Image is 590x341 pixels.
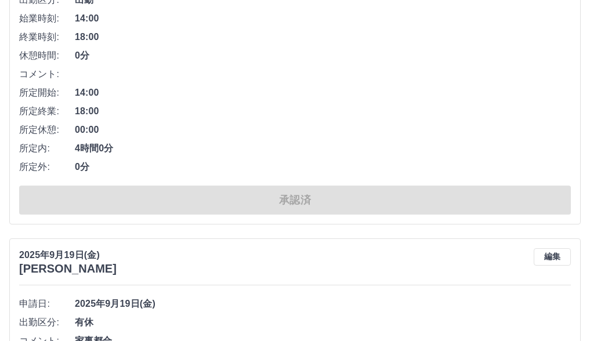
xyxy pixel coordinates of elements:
[19,160,75,174] span: 所定外:
[75,104,571,118] span: 18:00
[75,315,571,329] span: 有休
[19,67,75,81] span: コメント:
[75,142,571,155] span: 4時間0分
[19,49,75,63] span: 休憩時間:
[19,262,117,275] h3: [PERSON_NAME]
[75,86,571,100] span: 14:00
[75,297,571,311] span: 2025年9月19日(金)
[75,123,571,137] span: 00:00
[75,12,571,26] span: 14:00
[19,123,75,137] span: 所定休憩:
[19,86,75,100] span: 所定開始:
[19,248,117,262] p: 2025年9月19日(金)
[19,30,75,44] span: 終業時刻:
[19,12,75,26] span: 始業時刻:
[19,315,75,329] span: 出勤区分:
[19,104,75,118] span: 所定終業:
[75,49,571,63] span: 0分
[19,142,75,155] span: 所定内:
[534,248,571,266] button: 編集
[75,160,571,174] span: 0分
[19,297,75,311] span: 申請日:
[75,30,571,44] span: 18:00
